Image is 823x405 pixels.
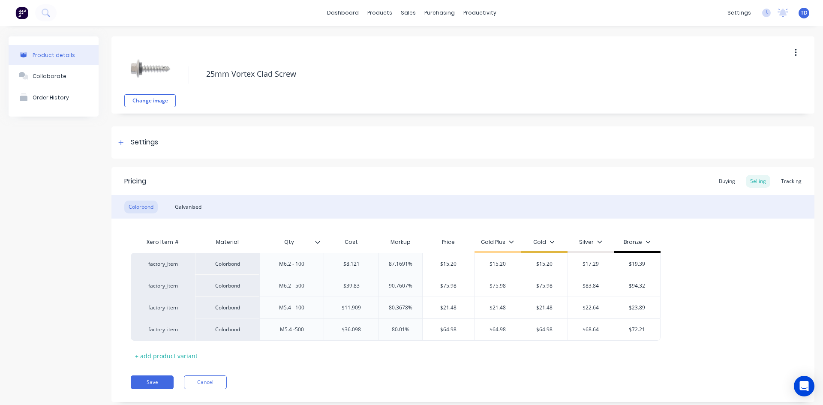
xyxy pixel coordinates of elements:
[195,297,259,318] div: Colorbond
[139,282,186,290] div: factory_item
[423,297,475,318] div: $21.48
[423,253,475,275] div: $15.20
[33,94,69,101] div: Order History
[124,201,158,213] div: Colorbond
[195,234,259,251] div: Material
[9,45,99,65] button: Product details
[475,297,521,318] div: $21.48
[124,43,176,107] div: fileChange image
[195,253,259,275] div: Colorbond
[579,238,602,246] div: Silver
[423,275,475,297] div: $75.98
[459,6,501,19] div: productivity
[568,319,614,340] div: $68.64
[139,260,186,268] div: factory_item
[475,253,521,275] div: $15.20
[195,275,259,297] div: Colorbond
[475,275,521,297] div: $75.98
[614,297,660,318] div: $23.89
[259,231,318,253] div: Qty
[379,319,422,340] div: 80.01%
[624,238,651,246] div: Bronze
[794,376,814,396] div: Open Intercom Messenger
[614,275,660,297] div: $94.32
[270,280,313,291] div: M6.2 - 500
[422,234,475,251] div: Price
[171,201,206,213] div: Galvanised
[777,175,806,188] div: Tracking
[195,318,259,341] div: Colorbond
[131,234,195,251] div: Xero Item #
[131,349,202,363] div: + add product variant
[131,318,661,341] div: factory_itemColorbondM5.4 -500$36.09880.01%$64.98$64.98$64.98$68.64$72.21
[131,253,661,275] div: factory_itemColorbondM6.2 - 100$8.12187.1691%$15.20$15.20$15.20$17.29$19.39
[420,6,459,19] div: purchasing
[184,375,227,389] button: Cancel
[139,326,186,333] div: factory_item
[33,73,66,79] div: Collaborate
[378,234,422,251] div: Markup
[131,297,661,318] div: factory_itemColorbondM5.4 - 100$11.90980.3678%$21.48$21.48$21.48$22.64$23.89
[259,234,324,251] div: Qty
[715,175,739,188] div: Buying
[475,319,521,340] div: $64.98
[270,258,313,270] div: M6.2 - 100
[521,253,568,275] div: $15.20
[33,52,75,58] div: Product details
[323,6,363,19] a: dashboard
[131,375,174,389] button: Save
[568,297,614,318] div: $22.64
[324,297,378,318] div: $11.909
[324,234,378,251] div: Cost
[324,253,378,275] div: $8.121
[379,275,422,297] div: 90.7607%
[324,319,378,340] div: $36.098
[139,304,186,312] div: factory_item
[723,6,755,19] div: settings
[746,175,770,188] div: Selling
[379,297,422,318] div: 80.3678%
[521,275,568,297] div: $75.98
[423,319,475,340] div: $64.98
[533,238,555,246] div: Gold
[521,297,568,318] div: $21.48
[124,176,146,186] div: Pricing
[131,275,661,297] div: factory_itemColorbondM6.2 - 500$39.8390.7607%$75.98$75.98$75.98$83.84$94.32
[481,238,514,246] div: Gold Plus
[614,253,660,275] div: $19.39
[379,253,422,275] div: 87.1691%
[9,87,99,108] button: Order History
[270,324,313,335] div: M5.4 -500
[521,319,568,340] div: $64.98
[801,9,808,17] span: TD
[396,6,420,19] div: sales
[15,6,28,19] img: Factory
[202,64,744,84] textarea: 25mm Vortex Clad Screw
[129,47,171,90] img: file
[124,94,176,107] button: Change image
[363,6,396,19] div: products
[131,137,158,148] div: Settings
[270,302,313,313] div: M5.4 - 100
[324,275,378,297] div: $39.83
[9,65,99,87] button: Collaborate
[568,253,614,275] div: $17.29
[614,319,660,340] div: $72.21
[568,275,614,297] div: $83.84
